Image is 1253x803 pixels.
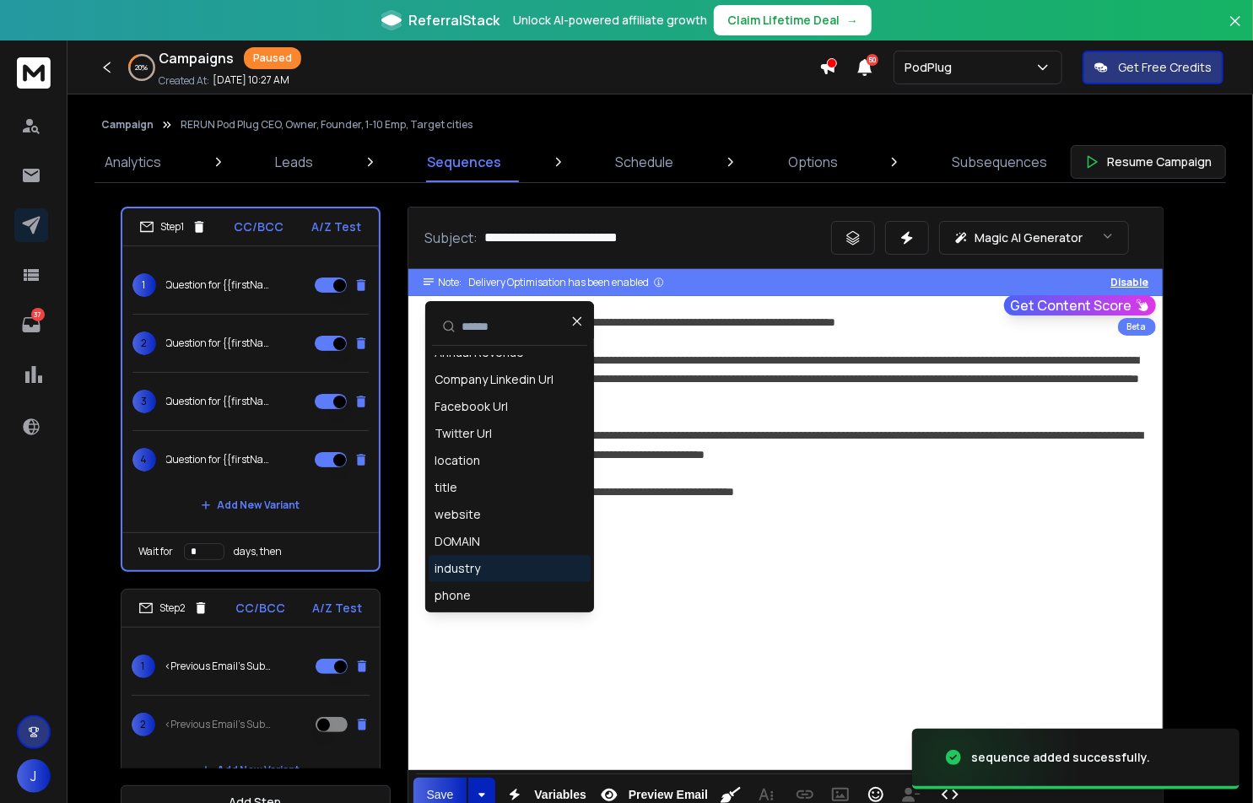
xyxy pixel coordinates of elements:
p: days, then [235,545,283,558]
button: Add New Variant [187,753,314,787]
a: Leads [265,142,323,182]
span: 2 [132,713,155,736]
div: Company Linkedin Url [435,371,554,388]
a: Subsequences [942,142,1057,182]
p: Subject: [425,228,478,248]
a: Sequences [417,142,511,182]
span: Preview Email [625,788,711,802]
p: Magic AI Generator [975,229,1083,246]
div: Beta [1118,318,1156,336]
p: Get Free Credits [1118,59,1212,76]
button: Add New Variant [187,488,314,522]
p: 37 [31,308,45,321]
p: Schedule [616,152,674,172]
li: Step2CC/BCCA/Z Test1<Previous Email's Subject>2<Previous Email's Subject>Add New Variant [121,589,381,798]
span: ReferralStack [408,10,500,30]
p: Question for {{firstName}} [166,337,274,350]
p: Wait for [139,545,174,558]
p: <Previous Email's Subject> [165,660,273,673]
a: Schedule [606,142,684,182]
p: CC/BCC [235,218,284,235]
button: Get Content Score [1004,295,1156,315]
div: Delivery Optimisation has been enabled [469,276,665,289]
a: Options [778,142,848,182]
div: Facebook Url [435,398,509,415]
button: J [17,759,51,793]
div: title [435,479,458,496]
span: 4 [132,448,156,472]
p: PodPlug [905,59,959,76]
li: Step1CC/BCCA/Z Test1Question for {{firstName}}2Question for {{firstName}}3Question for {{firstNam... [121,207,381,572]
p: A/Z Test [312,218,362,235]
p: Question for {{firstName}} [166,453,274,466]
div: website [435,506,482,523]
span: 2 [132,331,156,355]
div: industry [435,560,481,577]
button: Get Free Credits [1083,51,1223,84]
div: Step 2 [138,601,208,616]
span: 1 [132,655,155,678]
span: 50 [867,54,878,66]
p: Options [788,152,838,172]
a: Analytics [95,142,171,182]
button: Campaign [101,118,154,132]
div: Twitter Url [435,425,493,442]
button: Resume Campaign [1071,145,1226,179]
button: Magic AI Generator [939,221,1129,255]
span: 1 [132,273,156,297]
div: location [435,452,481,469]
p: CC/BCC [235,600,285,617]
p: Analytics [105,152,161,172]
span: 3 [132,390,156,413]
p: 20 % [136,62,149,73]
div: Step 1 [139,219,207,234]
button: Claim Lifetime Deal→ [714,5,872,35]
p: Created At: [159,74,209,88]
p: Leads [275,152,313,172]
h1: Campaigns [159,48,234,68]
span: Note: [439,276,462,289]
div: DOMAIN [435,533,481,550]
div: Paused [244,47,301,69]
div: phone [435,587,472,604]
span: → [846,12,858,29]
p: RERUN Pod Plug CEO, Owner, Founder, 1-10 Emp, Target cities [181,118,473,132]
p: Sequences [427,152,501,172]
div: sequence added successfully. [971,749,1150,766]
p: Question for {{firstName}} [166,395,274,408]
button: Disable [1111,276,1149,289]
p: <Previous Email's Subject> [165,718,273,731]
button: Close banner [1224,10,1246,51]
p: Question for {{firstName}} [166,278,274,292]
a: 37 [14,308,48,342]
p: Subsequences [952,152,1047,172]
span: Variables [531,788,590,802]
p: [DATE] 10:27 AM [213,73,289,87]
p: Unlock AI-powered affiliate growth [513,12,707,29]
p: A/Z Test [313,600,363,617]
